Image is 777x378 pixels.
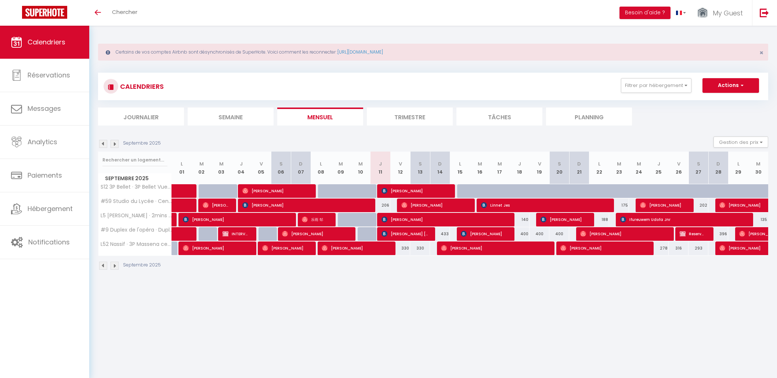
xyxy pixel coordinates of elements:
[371,199,390,212] div: 206
[100,227,173,233] span: #9 Duplex de l'opéra · Duplex de l'Opéra, Vue Mer - Terrasse & AC
[379,160,382,167] abbr: J
[538,160,541,167] abbr: V
[28,37,65,47] span: Calendriers
[118,78,164,95] h3: CALENDRIERS
[28,171,62,180] span: Paiements
[560,241,646,255] span: [PERSON_NAME]
[279,160,283,167] abbr: S
[541,212,587,226] span: [PERSON_NAME]
[697,7,708,19] img: ...
[390,152,410,184] th: 12
[438,160,442,167] abbr: D
[302,212,328,226] span: 乐雨 邹
[619,7,671,19] button: Besoin d'aide ?
[260,160,263,167] abbr: V
[251,152,271,184] th: 05
[410,152,430,184] th: 13
[461,227,507,241] span: [PERSON_NAME]
[598,160,600,167] abbr: L
[759,50,763,56] button: Close
[203,198,229,212] span: [PERSON_NAME]
[100,213,173,218] span: L5 [PERSON_NAME] · 2mins à pieds de La Promenade Coeur du [GEOGRAPHIC_DATA]
[669,241,689,255] div: 316
[629,152,649,184] th: 24
[311,152,330,184] th: 08
[100,199,173,204] span: #59 Studio du Lycée · Central balcon à 5mins Vieux Nice & Mer Clim WIFI
[580,227,666,241] span: [PERSON_NAME]
[242,184,308,198] span: [PERSON_NAME]
[697,160,700,167] abbr: S
[530,152,549,184] th: 19
[518,160,521,167] abbr: J
[756,160,760,167] abbr: M
[212,152,231,184] th: 03
[558,160,561,167] abbr: S
[760,8,769,17] img: logout
[689,241,708,255] div: 293
[637,160,641,167] abbr: M
[242,198,368,212] span: [PERSON_NAME]
[713,8,743,18] span: My Guest
[382,184,448,198] span: [PERSON_NAME]
[112,8,137,16] span: Chercher
[123,140,161,147] p: Septembre 2025
[223,227,249,241] span: INTERVENTION [PERSON_NAME] + DESINFECTINO GIBBUMS SUR 2JRS X
[459,160,461,167] abbr: L
[123,262,161,269] p: Septembre 2025
[181,160,183,167] abbr: L
[510,227,530,241] div: 400
[399,160,402,167] abbr: V
[478,160,482,167] abbr: M
[510,213,530,226] div: 140
[291,152,311,184] th: 07
[28,137,57,146] span: Analytics
[530,227,549,241] div: 400
[371,152,390,184] th: 11
[430,152,450,184] th: 14
[358,160,363,167] abbr: M
[28,104,61,113] span: Messages
[282,227,348,241] span: [PERSON_NAME]
[28,237,70,247] span: Notifications
[382,212,507,226] span: [PERSON_NAME]
[28,70,70,80] span: Réservations
[737,160,740,167] abbr: L
[716,160,720,167] abbr: D
[481,198,607,212] span: Linnet Jes
[702,78,759,93] button: Actions
[339,160,343,167] abbr: M
[22,6,67,19] img: Super Booking
[351,152,371,184] th: 10
[28,204,73,213] span: Hébergement
[649,241,669,255] div: 278
[382,227,428,241] span: [PERSON_NAME] [PERSON_NAME]
[320,160,322,167] abbr: L
[746,345,771,372] iframe: Chat
[102,153,167,167] input: Rechercher un logement...
[708,227,728,241] div: 396
[277,108,363,126] li: Mensuel
[498,160,502,167] abbr: M
[577,160,581,167] abbr: D
[609,152,629,184] th: 23
[100,184,173,190] span: S12 3P Bellet · 3P Bellet VueMer et montagne/Parking,Terrasse&CLIM
[262,241,308,255] span: [PERSON_NAME]
[640,198,686,212] span: [PERSON_NAME]
[322,241,388,255] span: [PERSON_NAME]
[100,241,173,247] span: L52 Nassif · 3P Massena central, à deux pas de la mer/AC
[620,212,746,226] span: Ifureuwem Udofa Jnr
[759,48,763,57] span: ×
[188,108,274,126] li: Semaine
[657,160,660,167] abbr: J
[510,152,530,184] th: 18
[549,152,569,184] th: 20
[589,213,609,226] div: 188
[419,160,422,167] abbr: S
[617,160,621,167] abbr: M
[689,199,708,212] div: 202
[240,160,243,167] abbr: J
[337,49,383,55] a: [URL][DOMAIN_NAME]
[728,152,748,184] th: 29
[546,108,632,126] li: Planning
[172,152,192,184] th: 01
